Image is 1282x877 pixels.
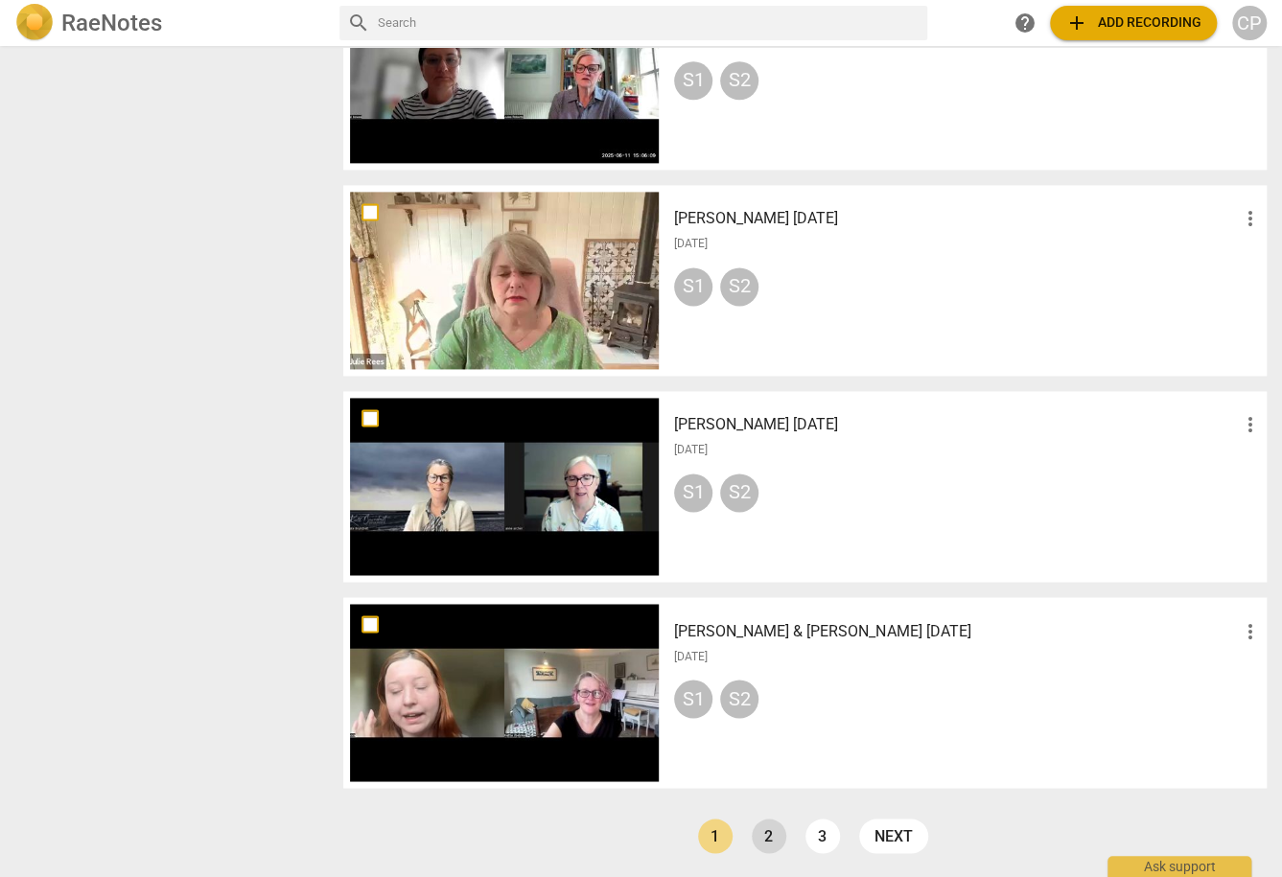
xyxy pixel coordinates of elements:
[674,236,708,252] span: [DATE]
[720,473,758,512] div: S2
[15,4,54,42] img: Logo
[1107,856,1251,877] div: Ask support
[378,8,920,38] input: Search
[674,619,1239,642] h3: Hattie & Rebecca July 21
[674,648,708,664] span: [DATE]
[1065,12,1201,35] span: Add recording
[674,473,712,512] div: S1
[698,819,733,853] a: Page 1 is your current page
[859,819,928,853] a: next
[350,398,1260,575] a: [PERSON_NAME] [DATE][DATE]S1S2
[1239,207,1262,230] span: more_vert
[1008,6,1042,40] a: Help
[720,680,758,718] div: S2
[350,192,1260,369] a: [PERSON_NAME] [DATE][DATE]S1S2
[674,413,1239,436] h3: Anne Archer July 28
[1050,6,1217,40] button: Upload
[720,267,758,306] div: S2
[674,442,708,458] span: [DATE]
[1065,12,1088,35] span: add
[752,819,786,853] a: Page 2
[674,267,712,306] div: S1
[15,4,324,42] a: LogoRaeNotes
[1239,413,1262,436] span: more_vert
[1232,6,1267,40] button: CP
[1014,12,1037,35] span: help
[350,604,1260,781] a: [PERSON_NAME] & [PERSON_NAME] [DATE][DATE]S1S2
[61,10,162,36] h2: RaeNotes
[674,61,712,100] div: S1
[674,680,712,718] div: S1
[674,207,1239,230] h3: Julie Rees July 24
[805,819,840,853] a: Page 3
[1239,619,1262,642] span: more_vert
[347,12,370,35] span: search
[720,61,758,100] div: S2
